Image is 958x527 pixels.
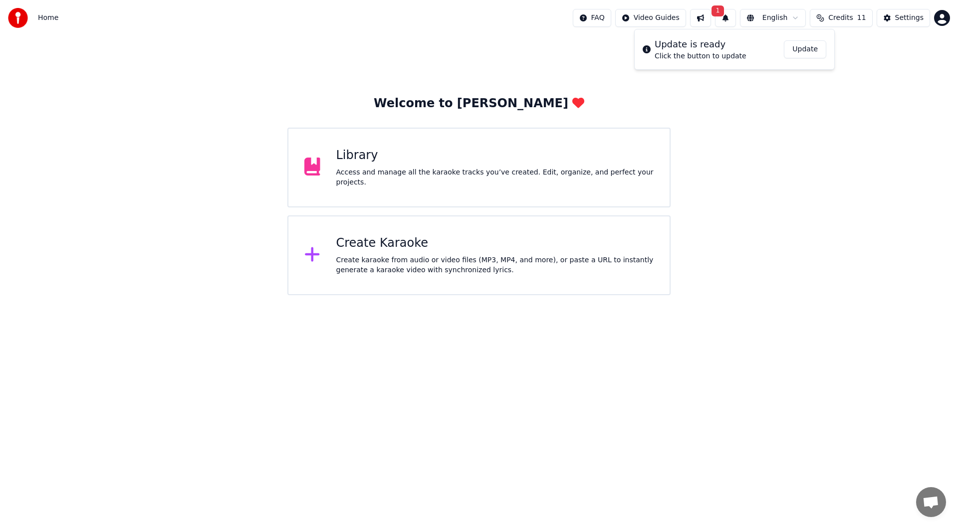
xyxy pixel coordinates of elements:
[336,168,654,187] div: Access and manage all the karaoke tracks you’ve created. Edit, organize, and perfect your projects.
[615,9,686,27] button: Video Guides
[916,487,946,517] a: Open de chat
[374,96,584,112] div: Welcome to [PERSON_NAME]
[712,5,724,16] span: 1
[877,9,930,27] button: Settings
[38,13,58,23] nav: breadcrumb
[573,9,611,27] button: FAQ
[336,235,654,251] div: Create Karaoke
[336,255,654,275] div: Create karaoke from audio or video files (MP3, MP4, and more), or paste a URL to instantly genera...
[655,51,746,61] div: Click the button to update
[784,40,826,58] button: Update
[828,13,853,23] span: Credits
[336,148,654,164] div: Library
[810,9,872,27] button: Credits11
[715,9,736,27] button: 1
[895,13,924,23] div: Settings
[8,8,28,28] img: youka
[857,13,866,23] span: 11
[655,37,746,51] div: Update is ready
[38,13,58,23] span: Home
